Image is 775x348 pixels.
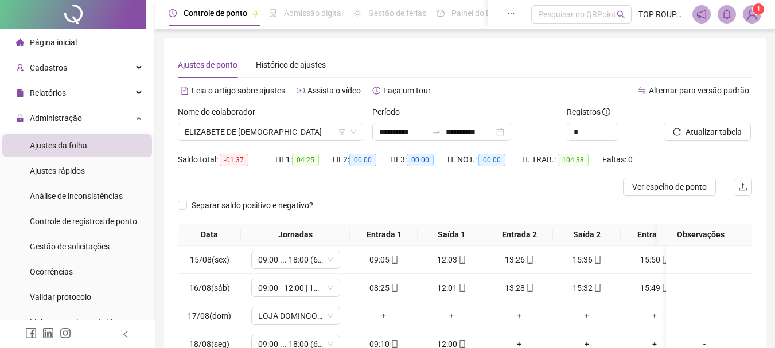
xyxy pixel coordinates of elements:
span: facebook [25,327,37,339]
span: info-circle [602,108,610,116]
span: history [372,87,380,95]
span: Gestão de solicitações [30,242,110,251]
span: Admissão digital [284,9,343,18]
span: Cadastros [30,63,67,72]
span: ELIZABETE DE JESUS [185,123,356,140]
th: Jornadas [241,224,350,246]
span: 04:25 [292,154,319,166]
span: down [327,312,334,319]
span: mobile [660,256,669,264]
span: Ocorrências [30,267,73,276]
span: linkedin [42,327,54,339]
img: 17852 [743,6,761,23]
span: Observações [662,228,739,241]
th: Entrada 2 [485,224,553,246]
span: file-done [269,9,277,17]
span: Ajustes da folha [30,141,87,150]
span: down [327,256,334,263]
span: 09:00 - 12:00 | 13:25 - 16:30 [258,279,333,296]
span: 00:00 [478,154,505,166]
label: Nome do colaborador [178,105,263,118]
span: file-text [181,87,189,95]
div: + [558,310,616,322]
span: Separar saldo positivo e negativo? [187,199,318,212]
div: H. TRAB.: [522,153,602,166]
div: + [625,310,684,322]
div: 08:25 [355,281,413,294]
span: clock-circle [169,9,177,17]
div: 15:36 [558,253,616,266]
span: dashboard [437,9,445,17]
span: mobile [390,284,399,292]
span: swap-right [432,127,441,136]
span: Ver espelho de ponto [632,181,707,193]
span: 00:00 [349,154,376,166]
span: Administração [30,114,82,123]
span: 104:38 [558,154,589,166]
span: Painel do DP [451,9,496,18]
th: Data [178,224,241,246]
span: mobile [390,256,399,264]
span: file [16,89,24,97]
div: HE 3: [390,153,447,166]
div: Saldo total: [178,153,275,166]
th: Entrada 1 [350,224,418,246]
div: 13:26 [490,253,548,266]
span: mobile [593,256,602,264]
span: pushpin [252,10,259,17]
div: HE 2: [333,153,390,166]
span: 15/08(sex) [190,255,229,264]
span: upload [738,182,747,191]
span: 09:00 ... 18:00 (6 HORAS) [258,251,333,268]
div: 15:49 [625,281,684,294]
span: 00:00 [407,154,434,166]
span: mobile [457,340,466,348]
span: mobile [660,284,669,292]
div: 09:05 [355,253,413,266]
span: down [327,284,334,291]
span: mobile [593,284,602,292]
span: Controle de ponto [184,9,247,18]
th: Entrada 3 [621,224,688,246]
span: mobile [457,284,466,292]
span: mobile [457,256,466,264]
span: home [16,38,24,46]
span: filter [338,128,345,135]
span: Assista o vídeo [307,86,361,95]
div: - [671,310,738,322]
span: Leia o artigo sobre ajustes [192,86,285,95]
span: -01:37 [220,154,248,166]
span: LOJA DOMINGO 2 [258,307,333,324]
span: 17/08(dom) [188,311,231,320]
span: ellipsis [507,9,515,17]
span: user-add [16,64,24,72]
span: down [327,341,334,347]
span: Relatórios [30,88,66,97]
span: Registros [567,105,610,118]
div: 13:28 [490,281,548,294]
button: Atualizar tabela [664,123,751,141]
label: Período [372,105,407,118]
span: bell [722,9,732,19]
th: Observações [657,224,743,246]
span: sun [353,9,361,17]
span: youtube [297,87,305,95]
span: 1 [757,5,761,13]
span: Alternar para versão padrão [649,86,749,95]
div: + [422,310,481,322]
span: Faltas: 0 [602,155,633,164]
span: mobile [525,256,534,264]
div: 15:50 [625,253,684,266]
span: Atualizar tabela [686,126,742,138]
span: Gestão de férias [368,9,426,18]
span: Validar protocolo [30,292,91,302]
span: mobile [390,340,399,348]
div: + [355,310,413,322]
span: mobile [525,284,534,292]
span: TOP ROUPAS 12 LTDA [638,8,686,21]
div: Histórico de ajustes [256,58,326,71]
div: 12:01 [422,281,481,294]
button: Ver espelho de ponto [623,178,716,196]
div: Ajustes de ponto [178,58,237,71]
div: 15:32 [558,281,616,294]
